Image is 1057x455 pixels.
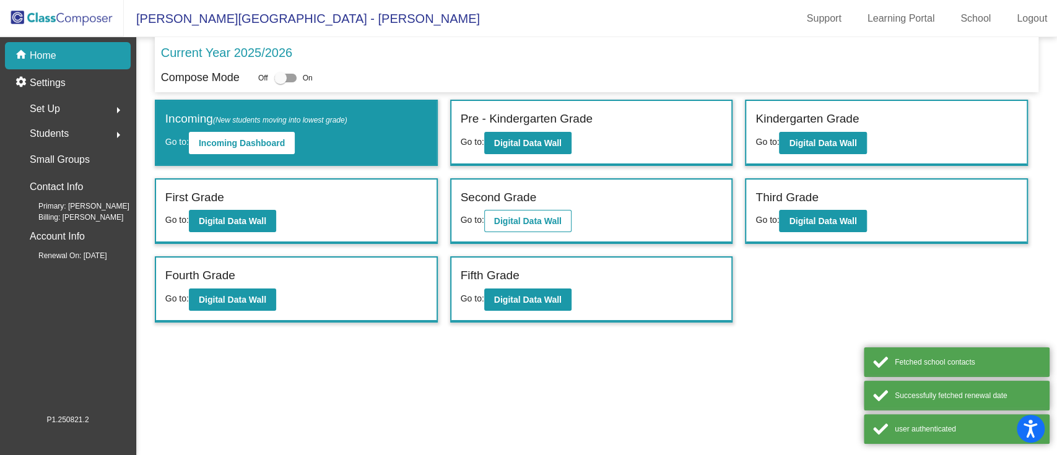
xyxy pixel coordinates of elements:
span: [PERSON_NAME][GEOGRAPHIC_DATA] - [PERSON_NAME] [124,9,480,28]
p: Contact Info [30,178,83,196]
label: First Grade [165,189,224,207]
button: Digital Data Wall [484,210,572,232]
mat-icon: home [15,48,30,63]
button: Incoming Dashboard [189,132,295,154]
p: Home [30,48,56,63]
b: Digital Data Wall [199,216,266,226]
a: Learning Portal [858,9,945,28]
span: Go to: [165,215,189,225]
label: Fifth Grade [461,267,520,285]
span: Go to: [755,137,779,147]
label: Second Grade [461,189,537,207]
button: Digital Data Wall [779,132,866,154]
p: Settings [30,76,66,90]
span: Go to: [461,293,484,303]
span: (New students moving into lowest grade) [213,116,347,124]
a: Support [797,9,851,28]
label: Pre - Kindergarten Grade [461,110,593,128]
p: Current Year 2025/2026 [161,43,292,62]
button: Digital Data Wall [484,132,572,154]
span: Billing: [PERSON_NAME] [19,212,123,223]
label: Third Grade [755,189,818,207]
b: Digital Data Wall [199,295,266,305]
div: user authenticated [895,423,1040,435]
span: Renewal On: [DATE] [19,250,107,261]
mat-icon: settings [15,76,30,90]
p: Small Groups [30,151,90,168]
span: Go to: [165,137,189,147]
a: School [950,9,1001,28]
mat-icon: arrow_right [111,128,126,142]
b: Digital Data Wall [494,216,562,226]
b: Incoming Dashboard [199,138,285,148]
span: Go to: [165,293,189,303]
label: Incoming [165,110,347,128]
button: Digital Data Wall [189,210,276,232]
span: On [303,72,313,84]
button: Digital Data Wall [484,288,572,311]
div: Successfully fetched renewal date [895,390,1040,401]
p: Compose Mode [161,69,240,86]
mat-icon: arrow_right [111,103,126,118]
b: Digital Data Wall [494,295,562,305]
label: Fourth Grade [165,267,235,285]
b: Digital Data Wall [789,216,856,226]
label: Kindergarten Grade [755,110,859,128]
span: Students [30,125,69,142]
b: Digital Data Wall [789,138,856,148]
span: Off [258,72,268,84]
span: Set Up [30,100,60,118]
p: Account Info [30,228,85,245]
button: Digital Data Wall [189,288,276,311]
span: Primary: [PERSON_NAME] [19,201,129,212]
span: Go to: [461,137,484,147]
b: Digital Data Wall [494,138,562,148]
span: Go to: [461,215,484,225]
div: Fetched school contacts [895,357,1040,368]
span: Go to: [755,215,779,225]
a: Logout [1007,9,1057,28]
button: Digital Data Wall [779,210,866,232]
